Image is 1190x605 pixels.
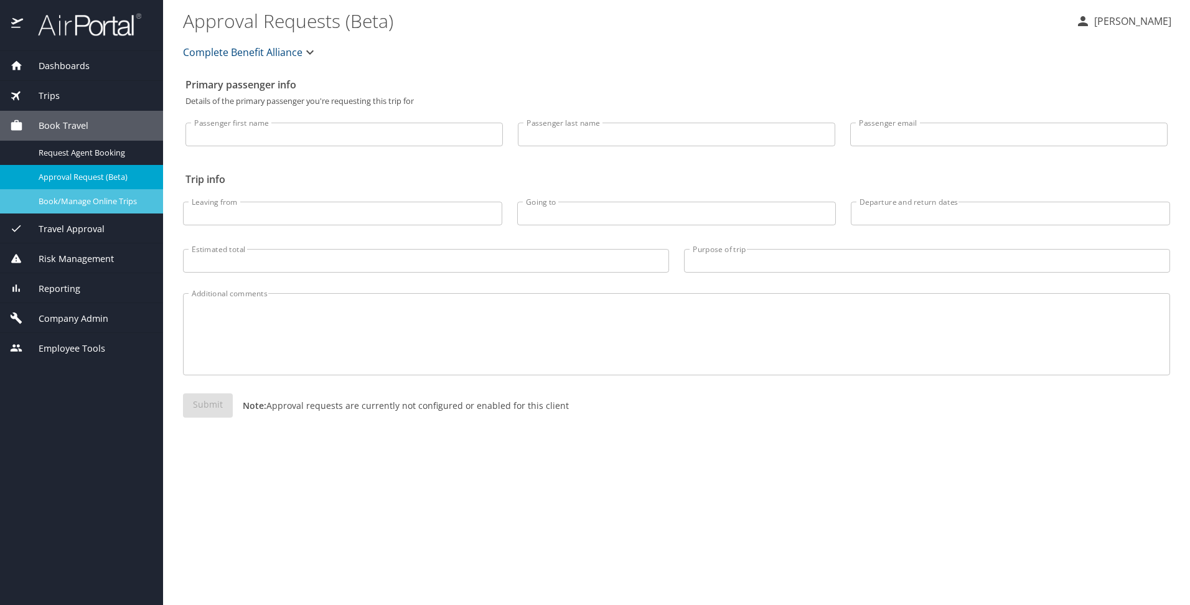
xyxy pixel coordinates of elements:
[23,282,80,296] span: Reporting
[39,147,148,159] span: Request Agent Booking
[23,89,60,103] span: Trips
[185,97,1168,105] p: Details of the primary passenger you're requesting this trip for
[23,252,114,266] span: Risk Management
[233,399,569,412] p: Approval requests are currently not configured or enabled for this client
[1090,14,1171,29] p: [PERSON_NAME]
[23,222,105,236] span: Travel Approval
[23,342,105,355] span: Employee Tools
[11,12,24,37] img: icon-airportal.png
[185,169,1168,189] h2: Trip info
[1071,10,1176,32] button: [PERSON_NAME]
[183,44,302,61] span: Complete Benefit Alliance
[185,75,1168,95] h2: Primary passenger info
[178,40,322,65] button: Complete Benefit Alliance
[39,195,148,207] span: Book/Manage Online Trips
[23,119,88,133] span: Book Travel
[39,171,148,183] span: Approval Request (Beta)
[23,59,90,73] span: Dashboards
[24,12,141,37] img: airportal-logo.png
[23,312,108,326] span: Company Admin
[243,400,266,411] strong: Note:
[183,1,1066,40] h1: Approval Requests (Beta)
